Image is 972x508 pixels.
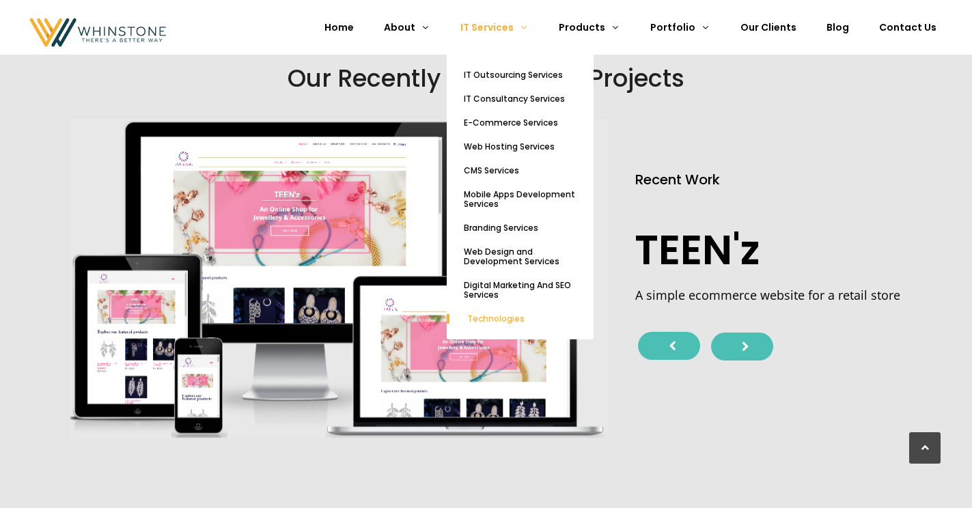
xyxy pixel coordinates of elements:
a: IT Outsourcing Services [447,70,594,81]
span: Portfolio [650,20,695,34]
a: Mobile Apps Development Services [447,190,594,210]
a: E-Commerce Services [447,118,594,128]
span: Home [324,20,354,34]
span: Branding Services [464,222,538,234]
span: Digital Marketing And SEO Services [464,279,571,300]
span: IT Outsourcing Services [464,69,563,81]
span: Products [559,20,605,34]
a: Technologies [447,314,594,324]
span: CMS Services [464,165,519,176]
a: Digital Marketing And SEO Services [447,281,594,300]
a: IT Consultancy Services [447,94,594,104]
a: CMS Services [447,166,594,176]
div: TEEN'z [635,228,760,272]
span: About [384,20,415,34]
a: Branding Services [447,223,594,234]
span: Technologies [467,313,525,324]
a: Web Design and Development Services [447,247,594,267]
span: Our Clients [740,20,796,34]
span: IT Services [460,20,514,34]
span: Contact Us [879,20,936,34]
iframe: Chat Widget [904,442,972,508]
a: Web Hosting Services [447,142,594,152]
span: E-Commerce Services [464,117,558,128]
span: IT Consultancy Services [464,93,565,104]
div: Recent Work [635,169,720,190]
span: Mobile Apps Development Services [464,188,575,210]
span: Web Hosting Services [464,141,555,152]
span: Web Design and Development Services [464,246,559,267]
div: A simple ecommerce website for a retail store [635,285,905,332]
span: Blog [827,20,849,34]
